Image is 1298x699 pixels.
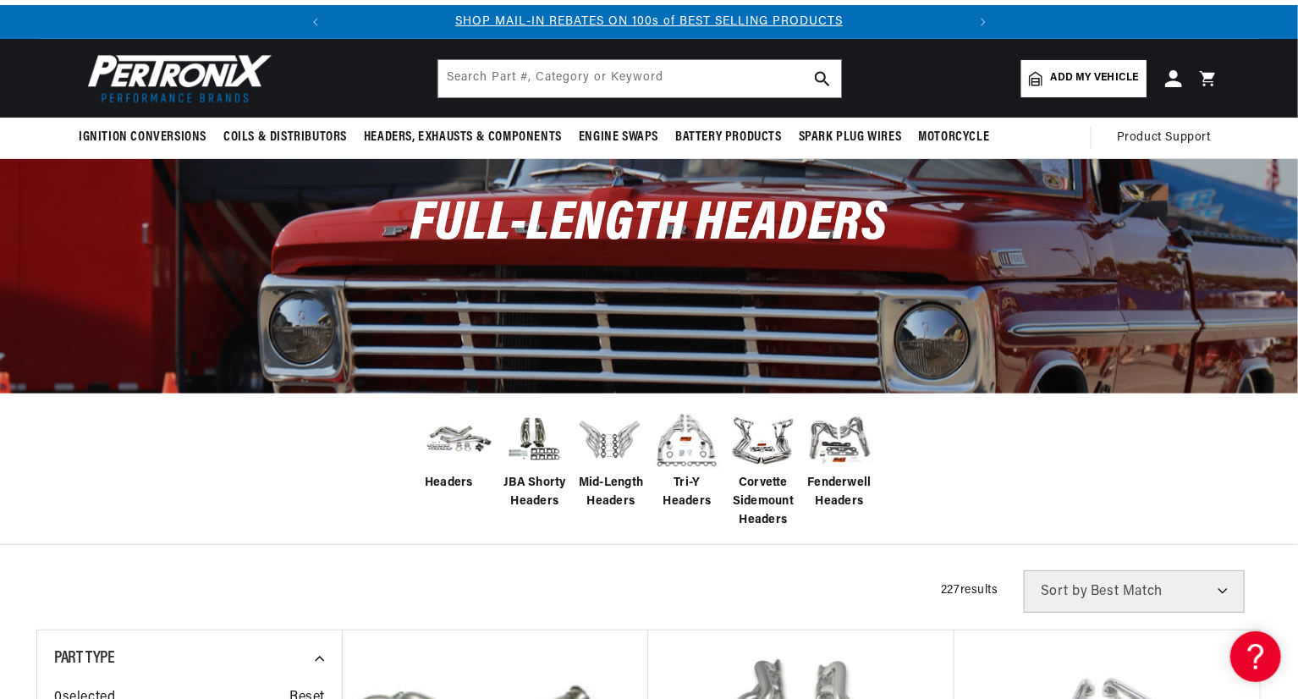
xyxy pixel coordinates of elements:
[333,13,966,31] div: 1 of 2
[410,197,887,252] span: Full-Length Headers
[355,118,570,157] summary: Headers, Exhausts & Components
[1021,60,1147,97] a: Add my vehicle
[364,129,562,146] span: Headers, Exhausts & Components
[577,406,645,474] img: Mid-Length Headers
[675,129,782,146] span: Battery Products
[223,129,347,146] span: Coils & Distributors
[425,474,473,493] span: Headers
[918,129,989,146] span: Motorcycle
[577,406,645,512] a: Mid-Length Headers Mid-Length Headers
[806,474,873,512] span: Fenderwell Headers
[501,406,569,512] a: JBA Shorty Headers JBA Shorty Headers
[577,474,645,512] span: Mid-Length Headers
[729,406,797,531] a: Corvette Sidemount Headers Corvette Sidemount Headers
[729,406,797,474] img: Corvette Sidemount Headers
[215,118,355,157] summary: Coils & Distributors
[653,406,721,512] a: Tri-Y Headers Tri-Y Headers
[799,129,902,146] span: Spark Plug Wires
[966,5,1000,39] button: Translation missing: en.sections.announcements.next_announcement
[333,13,966,31] div: Announcement
[299,5,333,39] button: Translation missing: en.sections.announcements.previous_announcement
[1041,585,1087,598] span: Sort by
[1051,70,1139,86] span: Add my vehicle
[501,411,569,468] img: JBA Shorty Headers
[1117,118,1219,158] summary: Product Support
[425,413,492,466] img: Headers
[806,406,873,512] a: Fenderwell Headers Fenderwell Headers
[79,129,206,146] span: Ignition Conversions
[36,5,1262,39] slideshow-component: Translation missing: en.sections.announcements.announcement_bar
[501,474,569,512] span: JBA Shorty Headers
[653,406,721,474] img: Tri-Y Headers
[729,474,797,531] span: Corvette Sidemount Headers
[579,129,658,146] span: Engine Swaps
[667,118,790,157] summary: Battery Products
[1117,129,1211,147] span: Product Support
[570,118,667,157] summary: Engine Swaps
[79,118,215,157] summary: Ignition Conversions
[455,15,843,28] a: SHOP MAIL-IN REBATES ON 100s of BEST SELLING PRODUCTS
[54,650,114,667] span: Part Type
[79,49,273,107] img: Pertronix
[438,60,841,97] input: Search Part #, Category or Keyword
[790,118,910,157] summary: Spark Plug Wires
[653,474,721,512] span: Tri-Y Headers
[425,406,492,493] a: Headers Headers
[910,118,998,157] summary: Motorcycle
[806,406,873,474] img: Fenderwell Headers
[804,60,841,97] button: search button
[941,584,998,597] span: 227 results
[1024,570,1245,613] select: Sort by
